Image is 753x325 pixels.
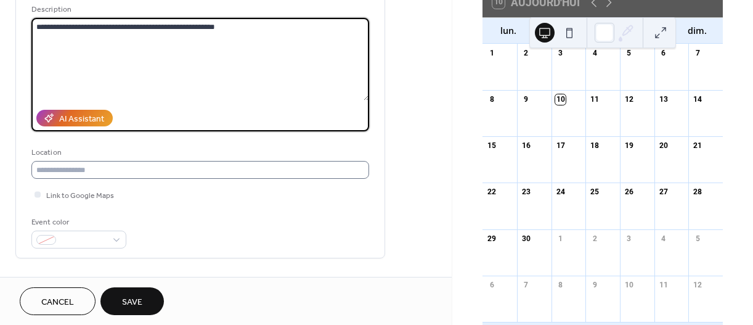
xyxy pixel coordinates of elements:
[100,287,164,315] button: Save
[524,18,555,43] div: mar.
[122,296,142,309] span: Save
[590,141,600,151] div: 18
[487,47,497,58] div: 1
[36,110,113,126] button: AI Assistant
[624,47,634,58] div: 5
[590,187,600,197] div: 25
[521,233,531,244] div: 30
[487,233,497,244] div: 29
[521,47,531,58] div: 2
[555,187,566,197] div: 24
[487,94,497,105] div: 8
[693,187,703,197] div: 28
[59,113,104,126] div: AI Assistant
[693,141,703,151] div: 21
[658,187,669,197] div: 27
[624,141,634,151] div: 19
[590,233,600,244] div: 2
[521,94,531,105] div: 9
[31,146,367,159] div: Location
[521,141,531,151] div: 16
[658,47,669,58] div: 6
[555,141,566,151] div: 17
[624,94,634,105] div: 12
[41,296,74,309] span: Cancel
[20,287,96,315] button: Cancel
[521,187,531,197] div: 23
[487,279,497,290] div: 6
[487,141,497,151] div: 15
[31,273,86,286] span: Date and time
[46,189,114,202] span: Link to Google Maps
[555,279,566,290] div: 8
[658,279,669,290] div: 11
[555,47,566,58] div: 3
[487,187,497,197] div: 22
[31,3,367,16] div: Description
[624,279,634,290] div: 10
[658,233,669,244] div: 4
[590,47,600,58] div: 4
[693,233,703,244] div: 5
[521,279,531,290] div: 7
[624,187,634,197] div: 26
[31,216,124,229] div: Event color
[590,94,600,105] div: 11
[590,279,600,290] div: 9
[555,94,566,105] div: 10
[658,141,669,151] div: 20
[693,279,703,290] div: 12
[658,94,669,105] div: 13
[555,233,566,244] div: 1
[624,233,634,244] div: 3
[492,18,524,43] div: lun.
[693,94,703,105] div: 14
[693,47,703,58] div: 7
[682,18,713,43] div: dim.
